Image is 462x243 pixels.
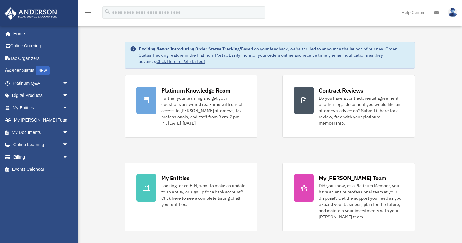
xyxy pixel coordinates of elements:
[62,89,75,102] span: arrow_drop_down
[62,114,75,127] span: arrow_drop_down
[4,139,78,151] a: Online Learningarrow_drop_down
[161,95,246,126] div: Further your learning and get your questions answered real-time with direct access to [PERSON_NAM...
[319,174,386,182] div: My [PERSON_NAME] Team
[282,163,415,231] a: My [PERSON_NAME] Team Did you know, as a Platinum Member, you have an entire professional team at...
[4,114,78,126] a: My [PERSON_NAME] Teamarrow_drop_down
[62,77,75,90] span: arrow_drop_down
[282,75,415,138] a: Contract Reviews Do you have a contract, rental agreement, or other legal document you would like...
[3,7,59,20] img: Anderson Advisors Platinum Portal
[125,163,257,231] a: My Entities Looking for an EIN, want to make an update to an entity, or sign up for a bank accoun...
[125,75,257,138] a: Platinum Knowledge Room Further your learning and get your questions answered real-time with dire...
[36,66,49,75] div: NEW
[4,163,78,176] a: Events Calendar
[4,151,78,163] a: Billingarrow_drop_down
[139,46,409,64] div: Based on your feedback, we're thrilled to announce the launch of our new Order Status Tracking fe...
[161,174,189,182] div: My Entities
[104,8,111,15] i: search
[4,64,78,77] a: Order StatusNEW
[4,89,78,102] a: Digital Productsarrow_drop_down
[4,102,78,114] a: My Entitiesarrow_drop_down
[84,9,92,16] i: menu
[84,11,92,16] a: menu
[4,126,78,139] a: My Documentsarrow_drop_down
[139,46,241,52] strong: Exciting News: Introducing Order Status Tracking!
[156,59,205,64] a: Click Here to get started!
[161,183,246,207] div: Looking for an EIN, want to make an update to an entity, or sign up for a bank account? Click her...
[62,126,75,139] span: arrow_drop_down
[319,87,363,94] div: Contract Reviews
[161,87,230,94] div: Platinum Knowledge Room
[4,27,75,40] a: Home
[4,40,78,52] a: Online Ordering
[62,102,75,114] span: arrow_drop_down
[62,139,75,151] span: arrow_drop_down
[319,95,403,126] div: Do you have a contract, rental agreement, or other legal document you would like an attorney's ad...
[448,8,457,17] img: User Pic
[319,183,403,220] div: Did you know, as a Platinum Member, you have an entire professional team at your disposal? Get th...
[4,77,78,89] a: Platinum Q&Aarrow_drop_down
[4,52,78,64] a: Tax Organizers
[62,151,75,164] span: arrow_drop_down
